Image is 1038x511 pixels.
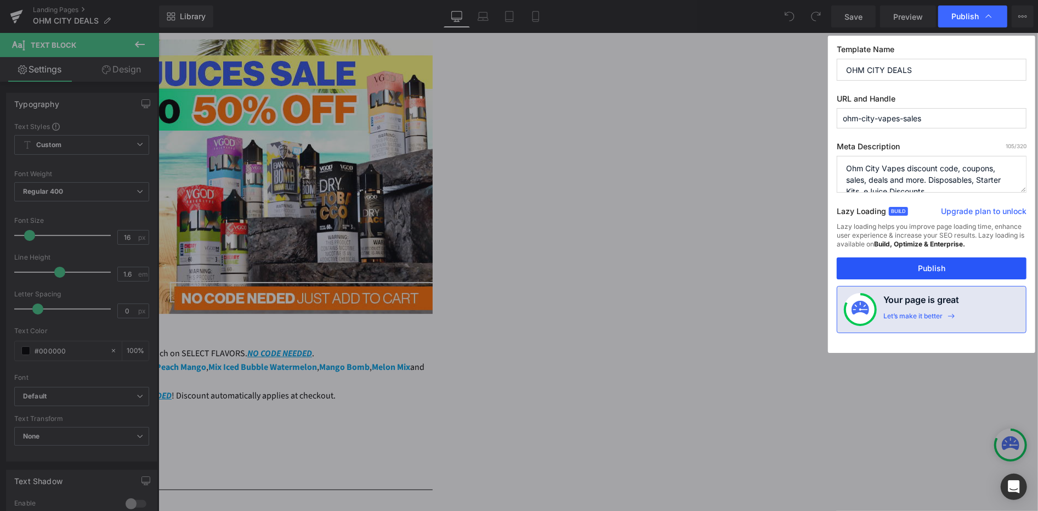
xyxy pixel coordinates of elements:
[889,207,908,216] span: Build
[1006,143,1026,149] span: /320
[837,222,1026,257] div: Lazy loading helps you improve page loading time, enhance user experience & increase your SEO res...
[837,257,1026,279] button: Publish
[50,328,158,340] span: Mix Iced Bubble Watermelon
[213,328,252,340] span: Melon Mix
[883,312,943,326] div: Let’s make it better
[941,206,1026,221] a: Upgrade plan to unlock
[852,301,869,318] img: onboarding-status.svg
[837,156,1026,193] textarea: Ohm City Vapes discount code, coupons, sales, deals and more. Disposables, Starter Kits, eJuice D...
[874,240,965,248] strong: Build, Optimize & Enterprise.
[837,204,886,222] label: Lazy Loading
[1001,474,1027,500] div: Open Intercom Messenger
[837,142,1026,156] label: Meta Description
[951,12,979,21] span: Publish
[161,328,211,340] span: Mango Bomb
[883,293,959,312] h4: Your page is great
[89,315,154,327] span: NO CODE NEEDED
[837,94,1026,108] label: URL and Handle
[1006,143,1014,149] span: 105
[837,44,1026,59] label: Template Name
